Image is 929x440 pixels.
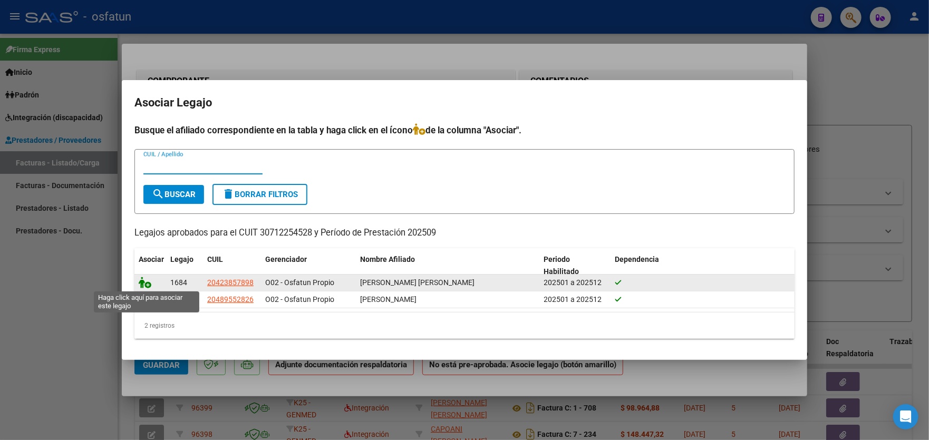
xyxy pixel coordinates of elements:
[134,227,795,240] p: Legajos aprobados para el CUIT 30712254528 y Período de Prestación 202509
[265,255,307,263] span: Gerenciador
[544,294,607,306] div: 202501 a 202512
[170,278,187,287] span: 1684
[139,255,164,263] span: Asociar
[207,255,223,263] span: CUIL
[152,188,164,200] mat-icon: search
[615,255,660,263] span: Dependencia
[356,248,540,283] datatable-header-cell: Nombre Afiliado
[170,255,193,263] span: Legajo
[134,93,795,113] h2: Asociar Legajo
[212,184,307,205] button: Borrar Filtros
[207,278,254,287] span: 20423857898
[170,295,187,304] span: 1682
[261,248,356,283] datatable-header-cell: Gerenciador
[265,295,334,304] span: O02 - Osfatun Propio
[222,190,298,199] span: Borrar Filtros
[134,248,166,283] datatable-header-cell: Asociar
[134,123,795,137] h4: Busque el afiliado correspondiente en la tabla y haga click en el ícono de la columna "Asociar".
[203,248,261,283] datatable-header-cell: CUIL
[544,277,607,289] div: 202501 a 202512
[360,255,415,263] span: Nombre Afiliado
[360,295,417,304] span: RODRIGUEZ EZEQUIEL AUGUSTO
[152,190,196,199] span: Buscar
[265,278,334,287] span: O02 - Osfatun Propio
[222,188,235,200] mat-icon: delete
[166,248,203,283] datatable-header-cell: Legajo
[611,248,795,283] datatable-header-cell: Dependencia
[207,295,254,304] span: 20489552826
[544,255,579,276] span: Periodo Habilitado
[360,278,475,287] span: BUTORI CALVO LEANDRO JAVIER
[143,185,204,204] button: Buscar
[134,312,795,339] div: 2 registros
[540,248,611,283] datatable-header-cell: Periodo Habilitado
[893,404,918,429] div: Open Intercom Messenger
